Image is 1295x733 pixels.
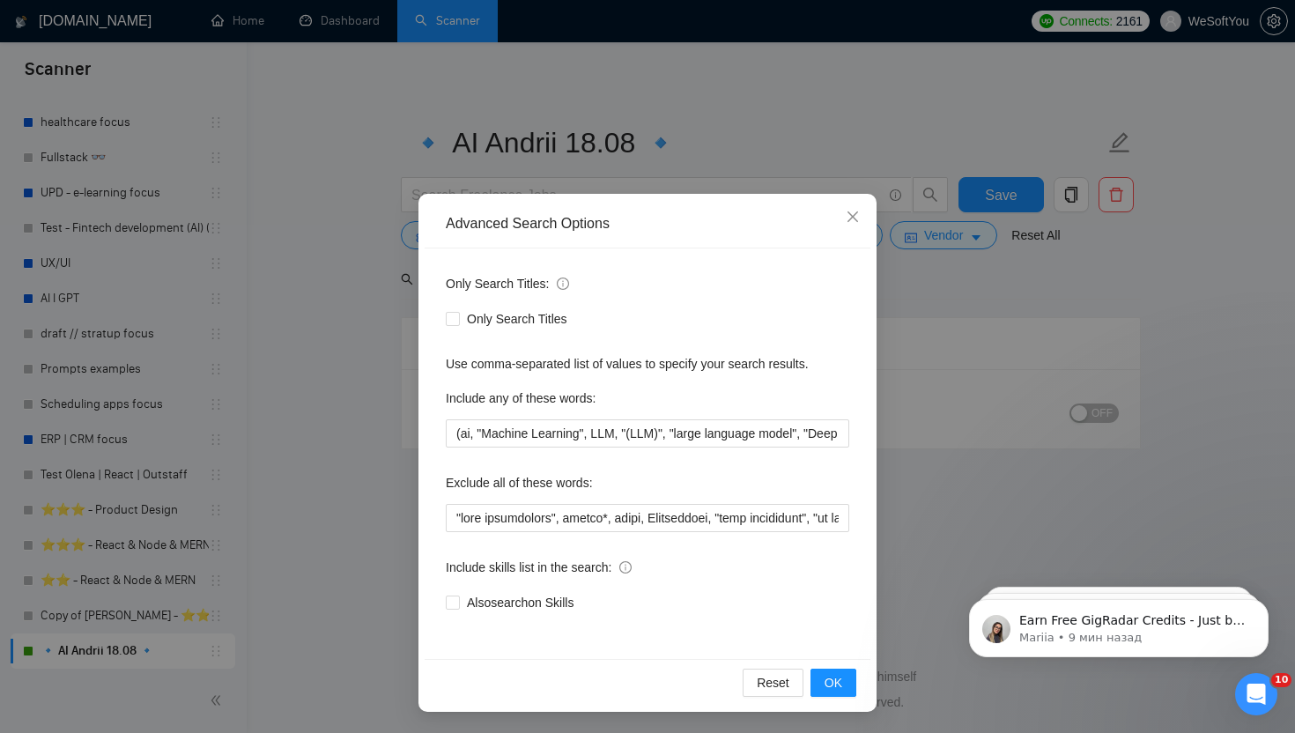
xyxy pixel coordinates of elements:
iframe: Intercom live chat [1235,673,1277,715]
label: Exclude all of these words: [446,469,593,497]
span: info-circle [619,561,632,574]
div: Use comma-separated list of values to specify your search results. [446,354,849,374]
button: Reset [743,669,803,697]
label: Include any of these words: [446,384,596,412]
div: Advanced Search Options [446,214,849,233]
span: Also search on Skills [460,593,581,612]
span: Only Search Titles: [446,274,569,293]
span: Include skills list in the search: [446,558,632,577]
span: info-circle [557,278,569,290]
span: Reset [757,673,789,692]
iframe: Intercom notifications сообщение [943,562,1295,685]
button: OK [810,669,856,697]
button: Close [829,194,877,241]
span: OK [825,673,842,692]
span: close [846,210,860,224]
span: Only Search Titles [460,309,574,329]
span: 10 [1271,673,1291,687]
